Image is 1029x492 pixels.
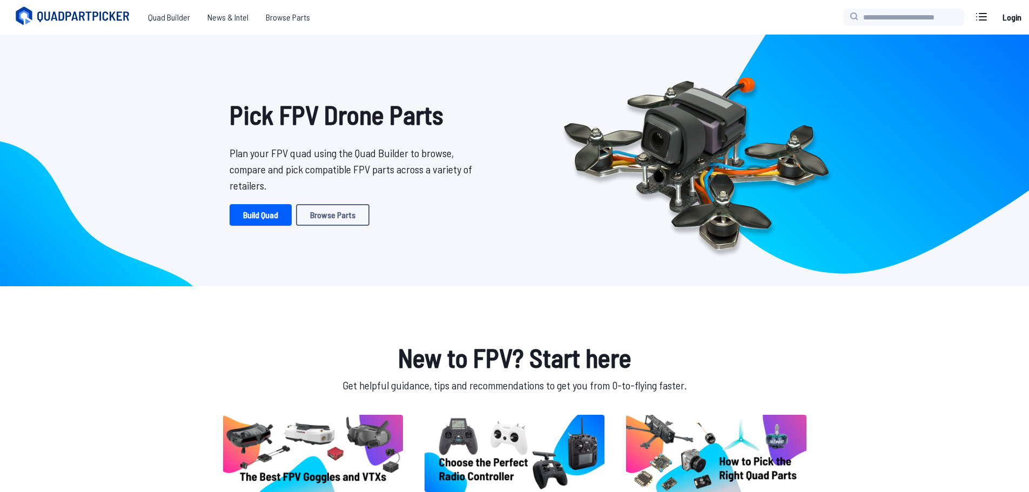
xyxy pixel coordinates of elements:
a: Login [999,6,1025,28]
a: Build Quad [230,204,292,226]
a: Quad Builder [139,6,199,28]
p: Get helpful guidance, tips and recommendations to get you from 0-to-flying faster. [221,377,809,393]
img: Quadcopter [541,52,852,268]
img: image of post [626,415,806,492]
h1: Pick FPV Drone Parts [230,95,480,134]
img: image of post [223,415,403,492]
h1: New to FPV? Start here [221,338,809,377]
p: Plan your FPV quad using the Quad Builder to browse, compare and pick compatible FPV parts across... [230,145,480,193]
a: News & Intel [199,6,257,28]
img: image of post [425,415,604,492]
a: Browse Parts [257,6,319,28]
a: Browse Parts [296,204,369,226]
